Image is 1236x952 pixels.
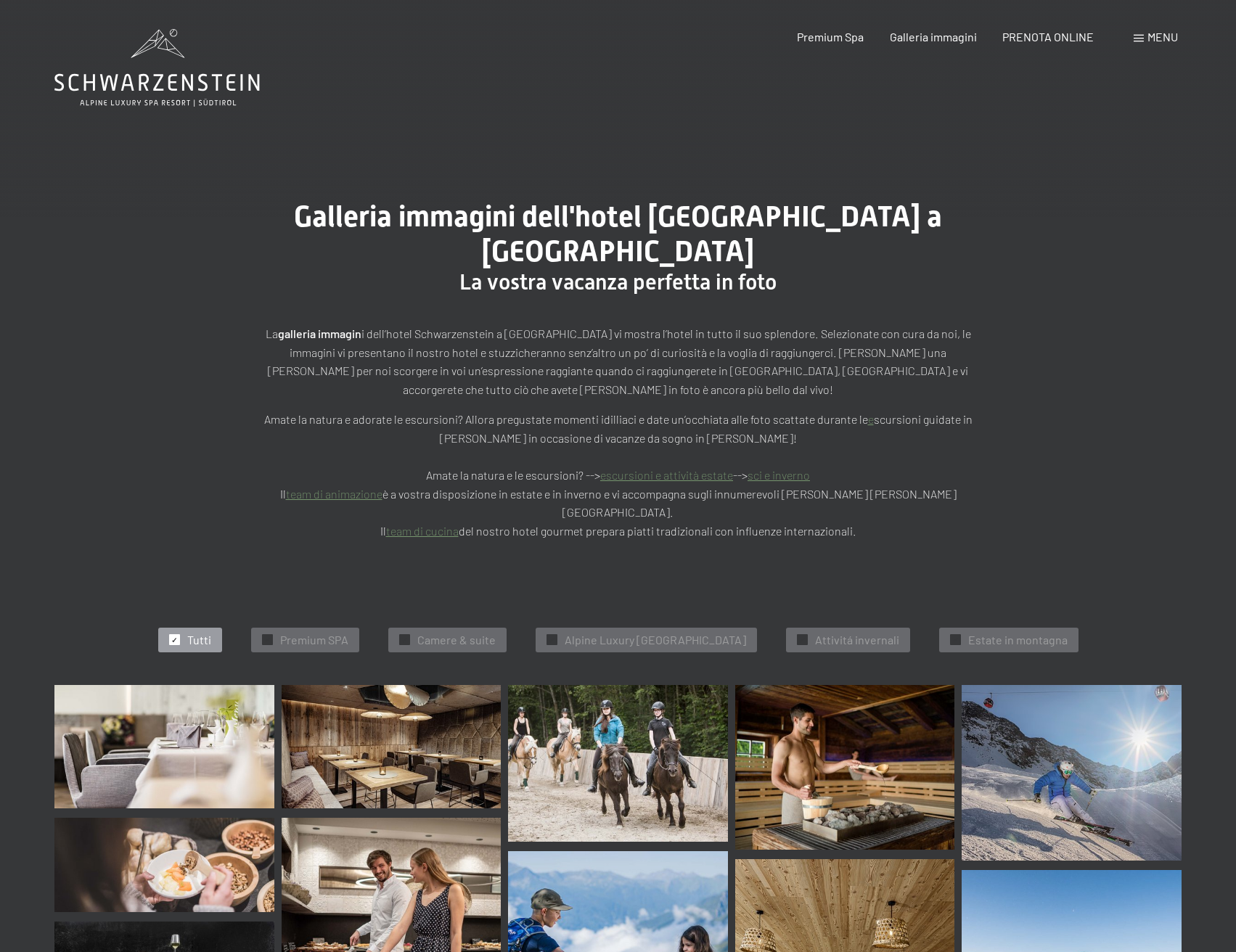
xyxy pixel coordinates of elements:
[797,30,864,44] a: Premium Spa
[815,632,899,648] span: Attivitá invernali
[54,685,274,808] img: Immagini
[459,269,777,295] span: La vostra vacanza perfetta in foto
[890,30,977,44] a: Galleria immagini
[600,468,733,482] a: escursioni e attività estate
[565,632,746,648] span: Alpine Luxury [GEOGRAPHIC_DATA]
[171,635,177,645] span: ✓
[968,632,1068,648] span: Estate in montagna
[1002,30,1094,44] a: PRENOTA ONLINE
[264,635,270,645] span: ✓
[278,327,361,340] strong: galleria immagin
[54,818,274,912] img: Immagini
[1147,30,1178,44] span: Menu
[799,635,805,645] span: ✓
[286,487,382,501] a: team di animazione
[255,324,981,398] p: La i dell’hotel Schwarzenstein a [GEOGRAPHIC_DATA] vi mostra l’hotel in tutto il suo splendore. S...
[386,524,459,538] a: team di cucina
[508,685,728,842] img: Immagini
[280,632,348,648] span: Premium SPA
[187,632,211,648] span: Tutti
[748,468,810,482] a: sci e inverno
[294,200,942,268] span: Galleria immagini dell'hotel [GEOGRAPHIC_DATA] a [GEOGRAPHIC_DATA]
[417,632,496,648] span: Camere & suite
[962,685,1182,861] img: Immagini
[255,410,981,540] p: Amate la natura e adorate le escursioni? Allora pregustate momenti idilliaci e date un’occhiata a...
[952,635,958,645] span: ✓
[868,412,874,426] a: e
[735,685,955,850] img: Immagini
[401,635,407,645] span: ✓
[549,635,554,645] span: ✓
[282,685,502,808] img: [Translate to Italienisch:]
